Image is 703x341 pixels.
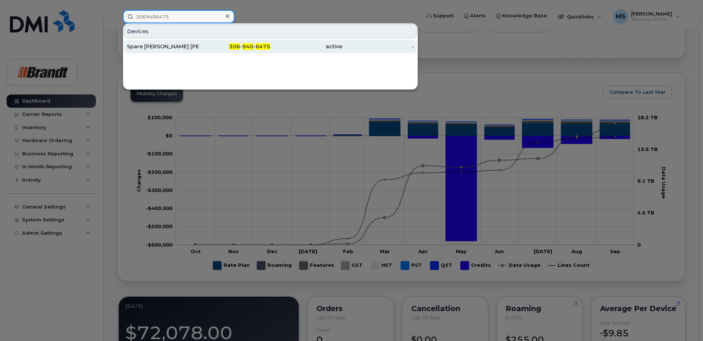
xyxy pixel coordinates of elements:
[242,43,253,50] span: 940
[123,10,235,23] input: Find something...
[124,24,417,38] div: Devices
[199,43,271,50] div: - -
[124,40,417,53] a: Spare [PERSON_NAME] [PERSON_NAME]306-940-6475active-
[256,43,270,50] span: 6475
[270,43,342,50] div: active
[342,43,414,50] div: -
[127,43,199,50] div: Spare [PERSON_NAME] [PERSON_NAME]
[229,43,240,50] span: 306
